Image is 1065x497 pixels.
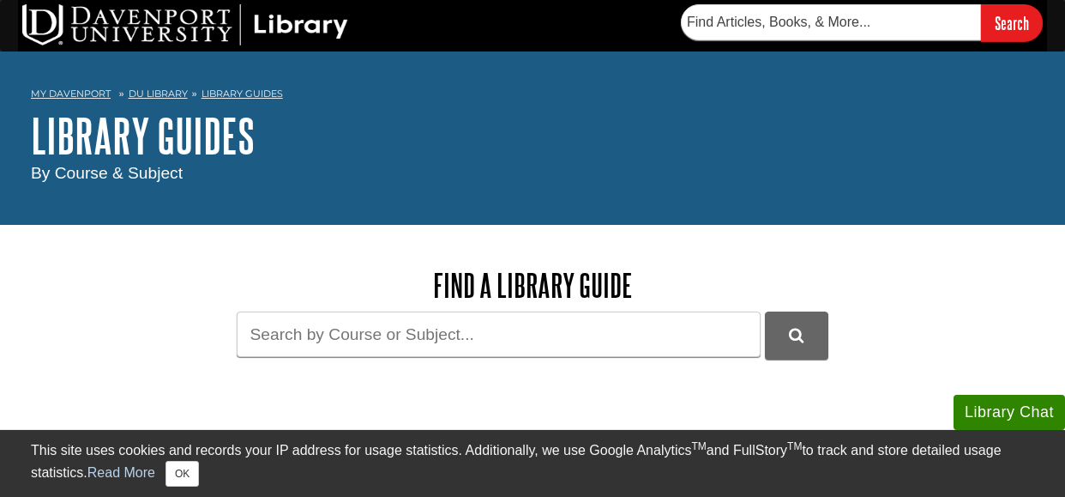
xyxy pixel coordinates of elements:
[787,440,802,452] sup: TM
[202,268,863,303] h2: Find a Library Guide
[954,395,1065,430] button: Library Chat
[87,465,155,480] a: Read More
[202,88,283,100] a: Library Guides
[165,461,199,487] button: Close
[981,4,1043,41] input: Search
[31,82,1034,110] nav: breadcrumb
[31,440,1034,487] div: This site uses cookies and records your IP address for usage statistics. Additionally, we use Goo...
[681,4,1043,41] form: Searches DU Library's articles, books, and more
[691,440,706,452] sup: TM
[681,4,981,40] input: Find Articles, Books, & More...
[237,312,761,357] input: Search by Course or Subject...
[22,4,348,45] img: DU Library
[129,88,188,100] a: DU Library
[31,161,1034,186] div: By Course & Subject
[31,110,1034,161] h1: Library Guides
[31,87,111,101] a: My Davenport
[789,328,803,343] i: Search Library Guides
